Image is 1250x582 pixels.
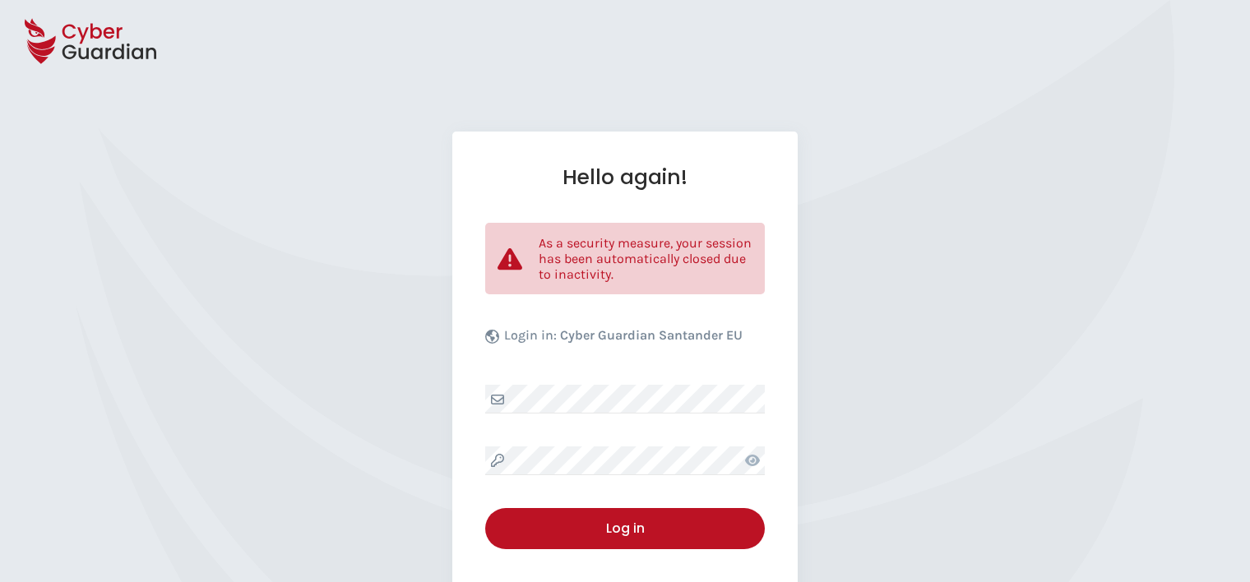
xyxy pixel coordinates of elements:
[560,327,743,343] b: Cyber Guardian Santander EU
[485,508,765,549] button: Log in
[498,519,752,538] div: Log in
[485,164,765,190] h1: Hello again!
[504,327,743,352] p: Login in:
[539,235,752,282] p: As a security measure, your session has been automatically closed due to inactivity.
